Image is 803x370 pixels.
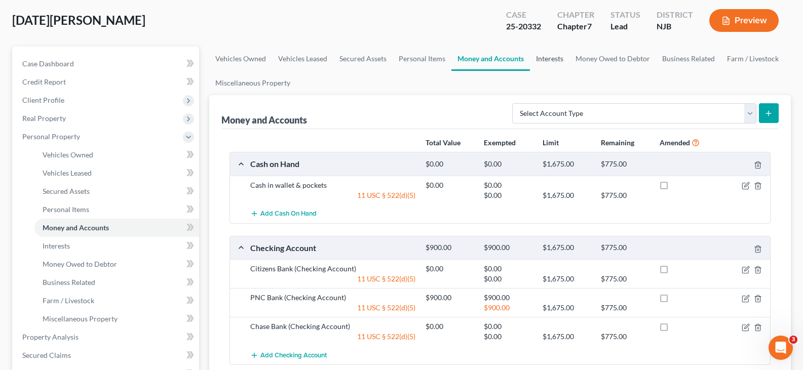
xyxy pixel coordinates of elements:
[14,73,199,91] a: Credit Report
[426,138,461,147] strong: Total Value
[557,9,594,21] div: Chapter
[34,182,199,200] a: Secured Assets
[245,303,420,313] div: 11 USC § 522(d)(5)
[245,158,420,169] div: Cash on Hand
[333,47,393,71] a: Secured Assets
[601,138,634,147] strong: Remaining
[538,332,596,342] div: $1,675.00
[272,47,333,71] a: Vehicles Leased
[209,47,272,71] a: Vehicles Owned
[587,21,592,31] span: 7
[557,21,594,32] div: Chapter
[34,273,199,292] a: Business Related
[43,150,93,159] span: Vehicles Owned
[22,333,79,341] span: Property Analysis
[221,114,307,126] div: Money and Accounts
[479,321,537,332] div: $0.00
[22,114,66,122] span: Real Property
[245,321,420,332] div: Chase Bank (Checking Account)
[43,278,95,286] span: Business Related
[479,264,537,274] div: $0.00
[22,59,74,68] span: Case Dashboard
[657,9,693,21] div: District
[506,21,541,32] div: 25-20332
[660,138,690,147] strong: Amended
[596,159,654,169] div: $775.00
[479,243,537,253] div: $900.00
[245,264,420,274] div: Citizens Bank (Checking Account)
[14,346,199,364] a: Secured Claims
[245,332,420,342] div: 11 USC § 522(d)(5)
[484,138,516,147] strong: Exempted
[721,47,785,71] a: Farm / Livestock
[538,274,596,284] div: $1,675.00
[43,296,94,305] span: Farm / Livestock
[250,204,317,223] button: Add Cash on Hand
[260,351,327,359] span: Add Checking Account
[34,255,199,273] a: Money Owed to Debtor
[245,190,420,200] div: 11 USC § 522(d)(5)
[420,180,479,190] div: $0.00
[596,274,654,284] div: $775.00
[420,159,479,169] div: $0.00
[43,314,118,323] span: Miscellaneous Property
[34,237,199,255] a: Interests
[479,180,537,190] div: $0.00
[14,55,199,73] a: Case Dashboard
[479,274,537,284] div: $0.00
[538,190,596,200] div: $1,675.00
[479,293,537,303] div: $900.00
[420,243,479,253] div: $900.00
[479,190,537,200] div: $0.00
[43,169,92,177] span: Vehicles Leased
[656,47,721,71] a: Business Related
[34,164,199,182] a: Vehicles Leased
[34,200,199,219] a: Personal Items
[657,21,693,32] div: NJB
[34,146,199,164] a: Vehicles Owned
[393,47,451,71] a: Personal Items
[479,159,537,169] div: $0.00
[22,96,64,104] span: Client Profile
[506,9,541,21] div: Case
[209,71,296,95] a: Miscellaneous Property
[260,210,317,218] span: Add Cash on Hand
[596,332,654,342] div: $775.00
[43,187,90,195] span: Secured Assets
[596,243,654,253] div: $775.00
[420,293,479,303] div: $900.00
[22,132,80,141] span: Personal Property
[479,303,537,313] div: $900.00
[34,310,199,328] a: Miscellaneous Property
[22,77,66,86] span: Credit Report
[596,303,654,313] div: $775.00
[43,205,89,214] span: Personal Items
[245,180,420,190] div: Cash in wallet & pockets
[245,242,420,253] div: Checking Account
[12,13,145,27] span: [DATE][PERSON_NAME]
[538,303,596,313] div: $1,675.00
[14,328,199,346] a: Property Analysis
[610,21,640,32] div: Lead
[709,9,779,32] button: Preview
[420,321,479,332] div: $0.00
[789,336,797,344] span: 3
[245,293,420,303] div: PNC Bank (Checking Account)
[43,223,109,232] span: Money and Accounts
[451,47,530,71] a: Money and Accounts
[420,264,479,274] div: $0.00
[538,243,596,253] div: $1,675.00
[610,9,640,21] div: Status
[43,260,117,268] span: Money Owed to Debtor
[569,47,656,71] a: Money Owed to Debtor
[34,292,199,310] a: Farm / Livestock
[538,159,596,169] div: $1,675.00
[479,332,537,342] div: $0.00
[22,351,71,359] span: Secured Claims
[34,219,199,237] a: Money and Accounts
[245,274,420,284] div: 11 USC § 522(d)(5)
[43,241,70,250] span: Interests
[596,190,654,200] div: $775.00
[543,138,559,147] strong: Limit
[530,47,569,71] a: Interests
